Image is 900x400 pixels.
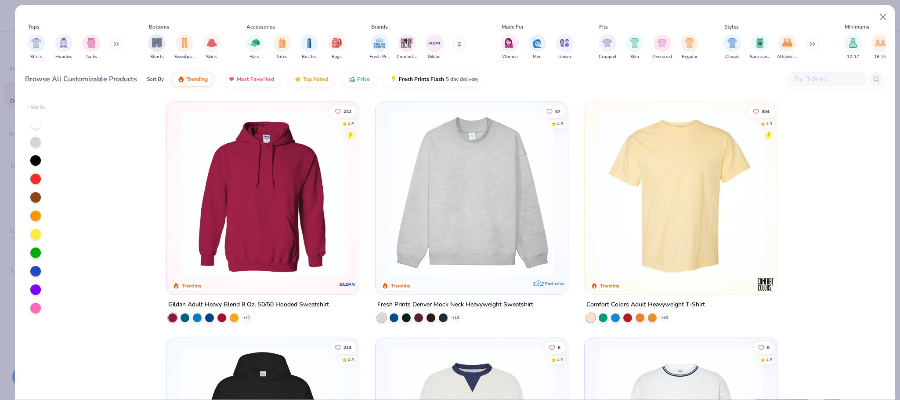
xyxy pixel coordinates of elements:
[652,54,672,60] span: Oversized
[30,54,42,60] span: Shirts
[428,36,441,50] img: Gildan Image
[652,34,672,60] div: filter for Oversized
[626,34,643,60] button: filter button
[343,345,351,349] span: 244
[399,76,444,83] span: Fresh Prints Flash
[681,34,698,60] div: filter for Regular
[501,34,519,60] div: filter for Women
[502,54,518,60] span: Women
[175,111,350,277] img: 01756b78-01f6-4cc6-8d8a-3c30c1a0c8ac
[727,38,737,48] img: Classic Image
[86,54,97,60] span: Tanks
[339,276,356,293] img: Gildan logo
[150,54,164,60] span: Shorts
[152,38,162,48] img: Shorts Image
[652,34,672,60] button: filter button
[273,34,291,60] div: filter for Totes
[369,34,390,60] div: filter for Fresh Prints
[243,315,250,320] span: + 37
[343,109,351,113] span: 222
[750,34,770,60] div: filter for Sportswear
[845,23,869,31] div: Minimums
[560,38,570,48] img: Unisex Image
[557,356,563,363] div: 4.6
[599,54,616,60] span: Cropped
[748,105,774,117] button: Like
[221,72,281,87] button: Most Favorited
[848,38,858,48] img: 12-17 Image
[844,34,862,60] button: filter button
[186,76,208,83] span: Trending
[446,74,478,84] span: 5 day delivery
[384,111,559,277] img: f5d85501-0dbb-4ee4-b115-c08fa3845d83
[681,34,698,60] button: filter button
[377,299,533,310] div: Fresh Prints Denver Mock Neck Heavyweight Sweatshirt
[246,23,275,31] div: Accessories
[330,341,356,353] button: Like
[300,34,318,60] div: filter for Bottles
[556,34,574,60] button: filter button
[303,76,328,83] span: Top Rated
[246,34,263,60] button: filter button
[28,23,40,31] div: Tops
[369,34,390,60] button: filter button
[276,54,287,60] span: Totes
[757,276,774,293] img: Comfort Colors logo
[532,38,542,48] img: Men Image
[304,38,314,48] img: Bottles Image
[875,38,886,48] img: 18-23 Image
[28,34,45,60] div: filter for Shirts
[288,72,335,87] button: Top Rated
[249,38,260,48] img: Hats Image
[542,105,565,117] button: Like
[28,34,45,60] button: filter button
[762,109,770,113] span: 304
[750,54,770,60] span: Sportswear
[782,38,792,48] img: Athleisure Image
[452,315,459,320] span: + 10
[55,54,72,60] span: Hoodies
[369,54,390,60] span: Fresh Prints
[533,54,542,60] span: Men
[682,54,698,60] span: Regular
[555,109,560,113] span: 87
[328,34,346,60] button: filter button
[844,34,862,60] div: filter for 12-17
[847,54,859,60] span: 12-17
[203,34,220,60] button: filter button
[557,120,563,127] div: 4.8
[174,34,195,60] button: filter button
[31,38,41,48] img: Shirts Image
[249,54,259,60] span: Hats
[766,120,772,127] div: 4.9
[793,74,861,84] input: Try "T-Shirt"
[149,23,169,31] div: Bottoms
[273,34,291,60] button: filter button
[428,54,441,60] span: Gildan
[148,34,166,60] div: filter for Shorts
[373,36,386,50] img: Fresh Prints Image
[397,54,417,60] span: Comfort Colors
[545,341,565,353] button: Like
[875,9,892,25] button: Close
[501,34,519,60] button: filter button
[599,34,616,60] button: filter button
[400,36,413,50] img: Comfort Colors Image
[426,34,443,60] div: filter for Gildan
[25,74,137,84] div: Browse All Customizable Products
[754,341,774,353] button: Like
[657,38,667,48] img: Oversized Image
[177,76,184,83] img: trending.gif
[502,23,524,31] div: Made For
[371,23,388,31] div: Brands
[505,38,515,48] img: Women Image
[593,111,768,277] img: 029b8af0-80e6-406f-9fdc-fdf898547912
[599,34,616,60] div: filter for Cropped
[723,34,741,60] div: filter for Classic
[148,34,166,60] button: filter button
[174,54,195,60] span: Sweatpants
[237,76,274,83] span: Most Favorited
[28,104,46,111] div: Filter By
[342,72,376,87] button: Price
[724,23,739,31] div: Styles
